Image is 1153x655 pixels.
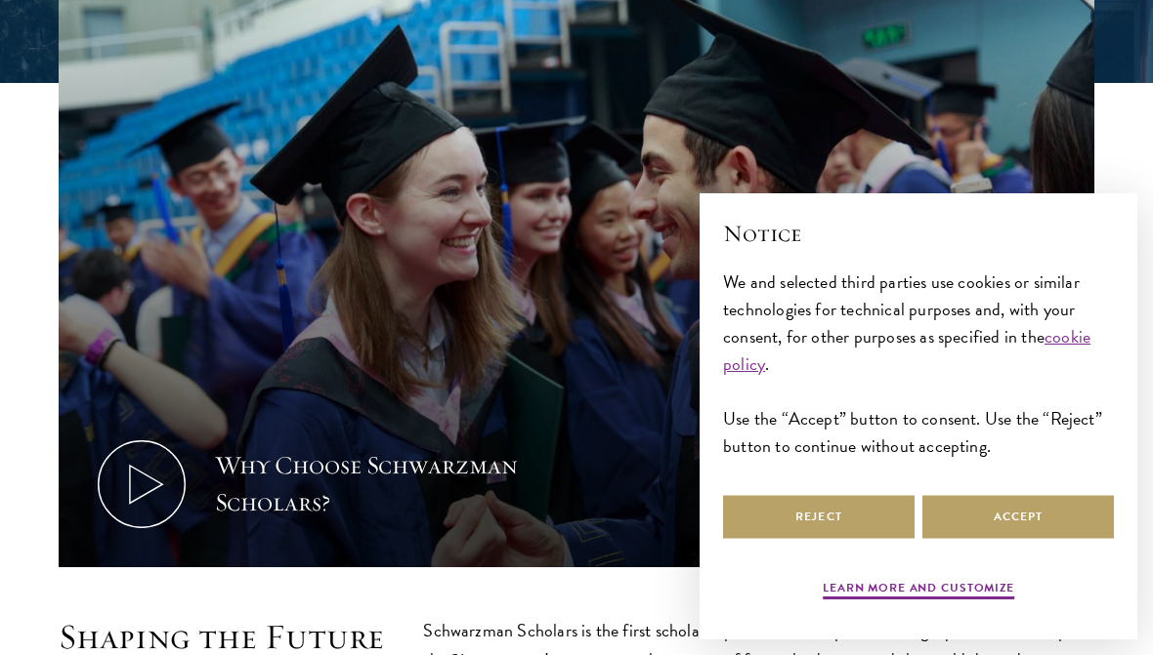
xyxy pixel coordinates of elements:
[723,323,1090,377] a: cookie policy
[823,579,1014,602] button: Learn more and customize
[723,217,1114,250] h2: Notice
[723,268,1114,461] div: We and selected third parties use cookies or similar technologies for technical purposes and, wit...
[922,495,1114,539] button: Accept
[215,447,576,521] div: Why Choose Schwarzman Scholars?
[723,495,915,539] button: Reject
